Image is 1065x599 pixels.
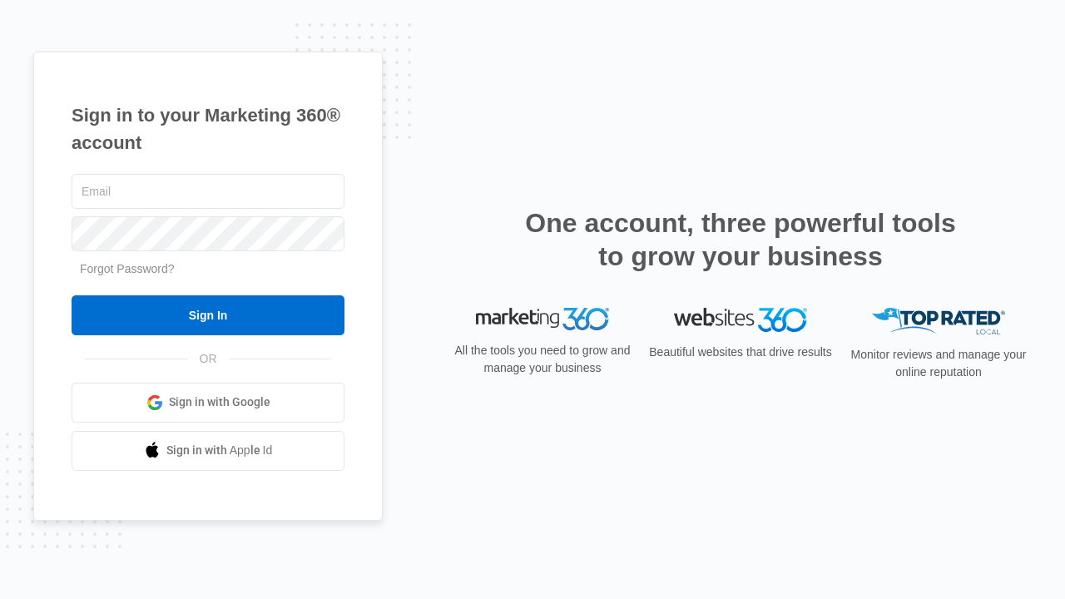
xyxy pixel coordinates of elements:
[72,101,344,156] h1: Sign in to your Marketing 360® account
[166,442,273,459] span: Sign in with Apple Id
[169,394,270,411] span: Sign in with Google
[449,342,636,377] p: All the tools you need to grow and manage your business
[188,350,229,368] span: OR
[520,206,961,273] h2: One account, three powerful tools to grow your business
[72,295,344,335] input: Sign In
[845,346,1032,381] p: Monitor reviews and manage your online reputation
[80,262,175,275] a: Forgot Password?
[72,383,344,423] a: Sign in with Google
[476,308,609,331] img: Marketing 360
[72,174,344,209] input: Email
[647,344,834,361] p: Beautiful websites that drive results
[674,308,807,332] img: Websites 360
[872,308,1005,335] img: Top Rated Local
[72,431,344,471] a: Sign in with Apple Id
